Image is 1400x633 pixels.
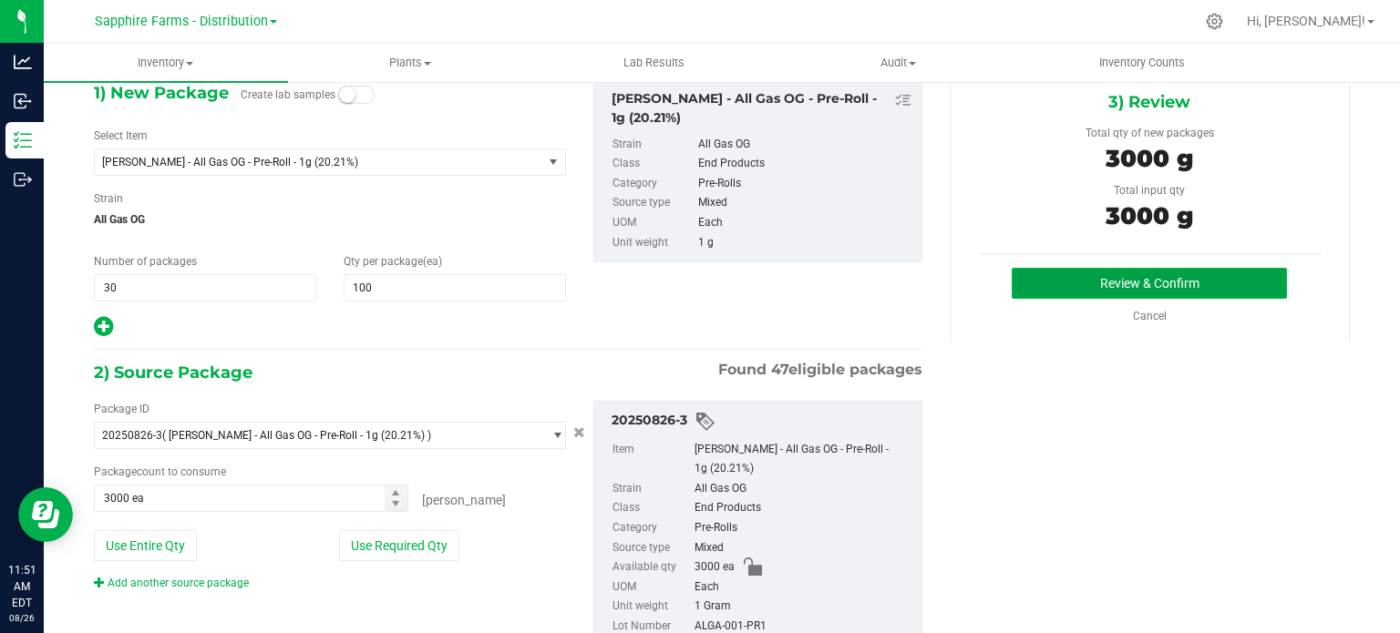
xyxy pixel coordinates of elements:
[94,79,229,107] span: 1) New Package
[94,359,252,386] span: 2) Source Package
[776,44,1020,82] a: Audit
[94,190,123,207] label: Strain
[94,206,566,233] span: All Gas OG
[695,440,912,479] div: [PERSON_NAME] - All Gas OG - Pre-Roll - 1g (20.21%)
[95,14,268,29] span: Sapphire Farms - Distribution
[8,562,36,611] p: 11:51 AM EDT
[423,255,442,268] span: (ea)
[1106,144,1193,173] span: 3000 g
[1203,13,1226,30] div: Manage settings
[95,485,407,511] input: 3000 ea
[599,55,709,71] span: Lab Results
[1106,201,1193,230] span: 3000 g
[777,55,1019,71] span: Audit
[612,89,912,128] div: LEAL - All Gas OG - Pre-Roll - 1g (20.21%)
[385,498,407,512] span: Decrease value
[1133,310,1167,322] a: Cancel
[44,44,288,82] a: Inventory
[612,174,695,194] label: Category
[94,403,149,415] span: Package ID
[695,498,912,518] div: End Products
[612,557,691,577] label: Available qty
[612,479,691,499] label: Strain
[422,493,506,507] span: [PERSON_NAME]
[695,557,735,577] span: 3000 ea
[612,233,695,253] label: Unit weight
[612,440,691,479] label: Item
[541,149,564,175] span: select
[612,577,691,597] label: UOM
[612,193,695,213] label: Source type
[612,135,695,155] label: Strain
[1086,127,1214,139] span: Total qty of new packages
[14,170,32,189] inline-svg: Outbound
[94,324,113,337] span: Add new output
[102,429,162,442] span: 20250826-3
[44,55,288,71] span: Inventory
[137,465,165,478] span: count
[698,135,912,155] div: All Gas OG
[695,577,912,597] div: Each
[698,213,912,233] div: Each
[385,485,407,499] span: Increase value
[94,128,148,144] label: Select Item
[344,255,442,268] span: Qty per package
[612,154,695,174] label: Class
[1075,55,1210,71] span: Inventory Counts
[94,465,226,478] span: Package to consume
[541,423,564,448] span: select
[241,81,335,108] label: Create lab samples
[718,359,922,381] span: Found eligible packages
[568,420,591,446] button: Cancel button
[94,255,197,268] span: Number of packages
[1114,184,1185,197] span: Total input qty
[695,479,912,499] div: All Gas OG
[698,154,912,174] div: End Products
[1108,88,1190,116] span: 3) Review
[1247,14,1365,28] span: Hi, [PERSON_NAME]!
[14,53,32,71] inline-svg: Analytics
[612,213,695,233] label: UOM
[14,92,32,110] inline-svg: Inbound
[771,361,788,378] span: 47
[698,174,912,194] div: Pre-Rolls
[1012,268,1287,299] button: Review & Confirm
[345,275,565,301] input: 100
[532,44,777,82] a: Lab Results
[162,429,431,442] span: ( [PERSON_NAME] - All Gas OG - Pre-Roll - 1g (20.21%) )
[1020,44,1264,82] a: Inventory Counts
[612,597,691,617] label: Unit weight
[14,131,32,149] inline-svg: Inventory
[612,498,691,518] label: Class
[102,156,518,168] span: [PERSON_NAME] - All Gas OG - Pre-Roll - 1g (20.21%)
[612,518,691,538] label: Category
[695,538,912,558] div: Mixed
[695,597,912,617] div: 1 Gram
[95,275,315,301] input: 30
[695,518,912,538] div: Pre-Rolls
[612,538,691,558] label: Source type
[698,233,912,253] div: 1 g
[8,611,36,625] p: 08/26
[94,530,197,561] button: Use Entire Qty
[612,411,912,433] div: 20250826-3
[18,487,73,542] iframe: Resource center
[288,44,532,82] a: Plants
[339,530,459,561] button: Use Required Qty
[94,577,249,589] a: Add another source package
[289,55,531,71] span: Plants
[698,193,912,213] div: Mixed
